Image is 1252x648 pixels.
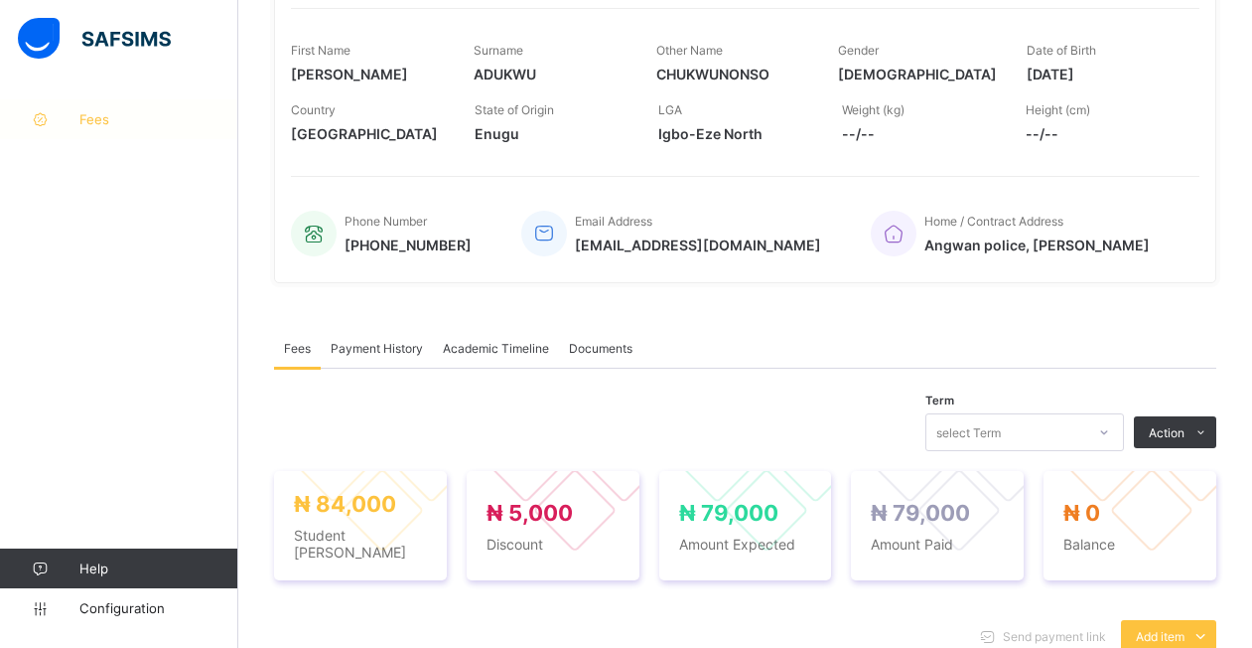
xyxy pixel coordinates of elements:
span: State of Origin [475,102,554,117]
span: ₦ 0 [1063,500,1100,526]
span: --/-- [1026,125,1180,142]
span: Add item [1136,629,1184,644]
span: LGA [658,102,682,117]
img: safsims [18,18,171,60]
span: --/-- [842,125,996,142]
span: ₦ 84,000 [294,491,396,517]
span: ADUKWU [474,66,626,82]
span: Payment History [331,341,423,356]
span: Igbo-Eze North [658,125,812,142]
span: ₦ 79,000 [871,500,970,526]
span: First Name [291,43,350,58]
span: Enugu [475,125,628,142]
span: Balance [1063,536,1196,553]
span: Action [1149,425,1184,440]
span: [GEOGRAPHIC_DATA] [291,125,445,142]
span: Discount [487,536,620,553]
div: select Term [936,413,1001,451]
span: ₦ 79,000 [679,500,778,526]
span: Configuration [79,600,237,616]
span: Date of Birth [1027,43,1096,58]
span: Help [79,561,237,576]
span: [PHONE_NUMBER] [345,237,472,253]
span: Documents [569,341,632,356]
span: Email Address [575,214,652,229]
span: Other Name [656,43,723,58]
span: Fees [284,341,311,356]
span: [EMAIL_ADDRESS][DOMAIN_NAME] [575,237,821,253]
span: CHUKWUNONSO [656,66,809,82]
span: [DATE] [1027,66,1180,82]
span: Phone Number [345,214,427,229]
span: Amount Expected [679,536,812,553]
span: Gender [838,43,879,58]
span: Home / Contract Address [924,214,1063,229]
span: Student [PERSON_NAME] [294,527,427,561]
span: Academic Timeline [443,341,549,356]
span: Country [291,102,336,117]
span: Surname [474,43,523,58]
span: Send payment link [1003,629,1106,644]
span: Amount Paid [871,536,1004,553]
span: Angwan police, [PERSON_NAME] [924,237,1150,253]
span: [DEMOGRAPHIC_DATA] [838,66,997,82]
span: Weight (kg) [842,102,904,117]
span: [PERSON_NAME] [291,66,444,82]
span: Term [925,394,954,407]
span: ₦ 5,000 [487,500,573,526]
span: Fees [79,111,238,127]
span: Height (cm) [1026,102,1090,117]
